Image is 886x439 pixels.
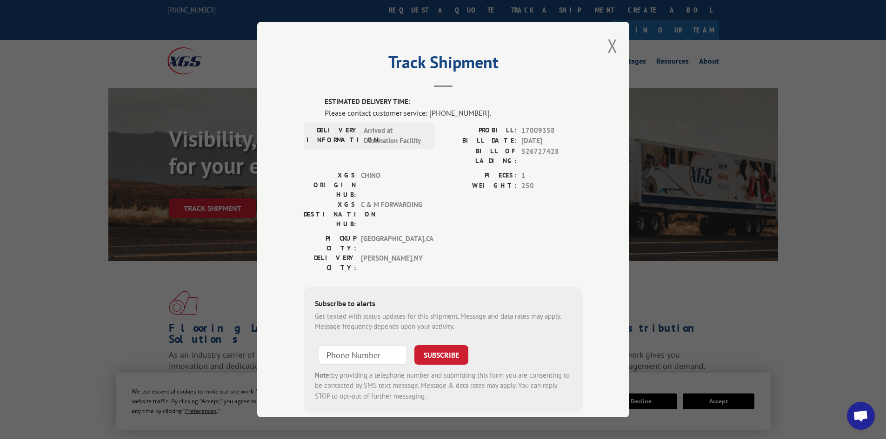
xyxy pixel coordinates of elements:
[847,402,875,430] div: Open chat
[304,234,356,253] label: PICKUP CITY:
[361,170,424,200] span: CHINO
[304,200,356,229] label: XGS DESTINATION HUB:
[607,33,618,58] button: Close modal
[361,234,424,253] span: [GEOGRAPHIC_DATA] , CA
[521,181,583,191] span: 250
[315,371,331,380] strong: Note:
[361,253,424,273] span: [PERSON_NAME] , NY
[521,136,583,146] span: [DATE]
[315,370,572,402] div: by providing a telephone number and submitting this form you are consenting to be contacted by SM...
[521,146,583,166] span: 526727428
[443,181,517,191] label: WEIGHT:
[521,170,583,181] span: 1
[361,200,424,229] span: C & M FORWARDING
[414,345,468,365] button: SUBSCRIBE
[315,298,572,311] div: Subscribe to alerts
[304,56,583,73] h2: Track Shipment
[325,97,583,107] label: ESTIMATED DELIVERY TIME:
[443,170,517,181] label: PIECES:
[443,125,517,136] label: PROBILL:
[304,253,356,273] label: DELIVERY CITY:
[364,125,426,146] span: Arrived at Destination Facility
[443,136,517,146] label: BILL DATE:
[306,125,359,146] label: DELIVERY INFORMATION:
[319,345,407,365] input: Phone Number
[304,170,356,200] label: XGS ORIGIN HUB:
[315,311,572,332] div: Get texted with status updates for this shipment. Message and data rates may apply. Message frequ...
[521,125,583,136] span: 17009358
[443,146,517,166] label: BILL OF LADING:
[325,107,583,118] div: Please contact customer service: [PHONE_NUMBER].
